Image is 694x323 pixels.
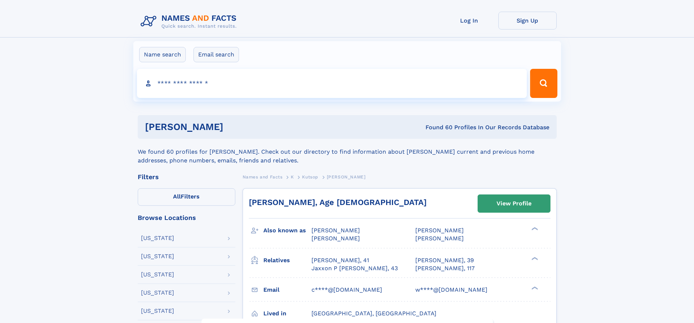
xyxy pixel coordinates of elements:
[530,227,538,231] div: ❯
[139,47,186,62] label: Name search
[291,174,294,180] span: K
[415,264,475,272] a: [PERSON_NAME], 117
[497,195,532,212] div: View Profile
[138,214,235,221] div: Browse Locations
[263,254,311,267] h3: Relatives
[141,290,174,296] div: [US_STATE]
[530,256,538,261] div: ❯
[311,310,436,317] span: [GEOGRAPHIC_DATA], [GEOGRAPHIC_DATA]
[324,123,549,131] div: Found 60 Profiles In Our Records Database
[415,235,464,242] span: [PERSON_NAME]
[141,272,174,277] div: [US_STATE]
[141,235,174,241] div: [US_STATE]
[415,256,474,264] a: [PERSON_NAME], 39
[311,264,398,272] a: Jaxxon P [PERSON_NAME], 43
[291,172,294,181] a: K
[263,224,311,237] h3: Also known as
[193,47,239,62] label: Email search
[243,172,283,181] a: Names and Facts
[138,188,235,206] label: Filters
[327,174,366,180] span: [PERSON_NAME]
[138,12,243,31] img: Logo Names and Facts
[311,256,369,264] a: [PERSON_NAME], 41
[138,139,557,165] div: We found 60 profiles for [PERSON_NAME]. Check out our directory to find information about [PERSON...
[302,172,318,181] a: Kutsop
[311,227,360,234] span: [PERSON_NAME]
[141,253,174,259] div: [US_STATE]
[263,284,311,296] h3: Email
[145,122,325,131] h1: [PERSON_NAME]
[311,235,360,242] span: [PERSON_NAME]
[137,69,527,98] input: search input
[498,12,557,29] a: Sign Up
[530,69,557,98] button: Search Button
[138,174,235,180] div: Filters
[415,227,464,234] span: [PERSON_NAME]
[249,198,427,207] a: [PERSON_NAME], Age [DEMOGRAPHIC_DATA]
[173,193,181,200] span: All
[302,174,318,180] span: Kutsop
[530,285,538,290] div: ❯
[263,307,311,320] h3: Lived in
[440,12,498,29] a: Log In
[478,195,550,212] a: View Profile
[141,308,174,314] div: [US_STATE]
